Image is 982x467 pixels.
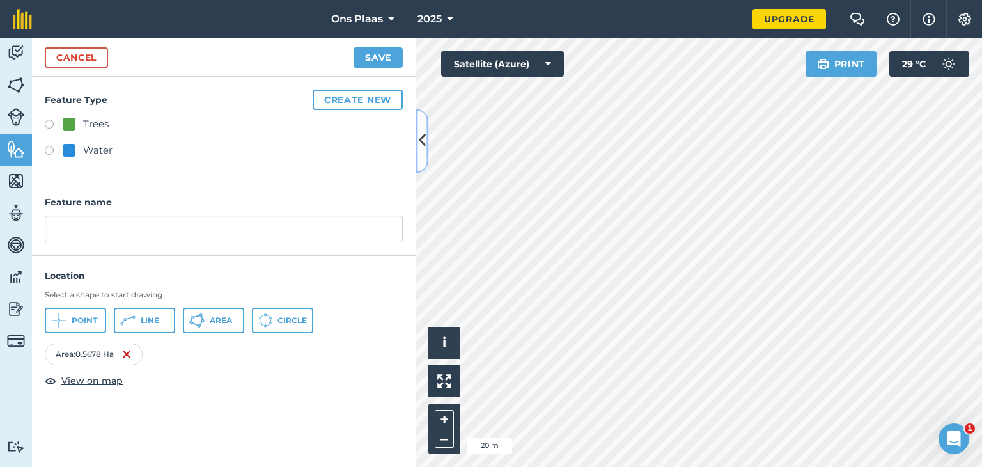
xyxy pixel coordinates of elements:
[902,51,926,77] span: 29 ° C
[7,441,25,453] img: svg+xml;base64,PD94bWwgdmVyc2lvbj0iMS4wIiBlbmNvZGluZz0idXRmLTgiPz4KPCEtLSBHZW5lcmF0b3I6IEFkb2JlIE...
[252,308,313,333] button: Circle
[121,347,132,362] img: svg+xml;base64,PHN2ZyB4bWxucz0iaHR0cDovL3d3dy53My5vcmcvMjAwMC9zdmciIHdpZHRoPSIxNiIgaGVpZ2h0PSIyNC...
[61,374,123,388] span: View on map
[428,327,460,359] button: i
[417,12,442,27] span: 2025
[889,51,969,77] button: 29 °C
[45,308,106,333] button: Point
[957,13,972,26] img: A cog icon
[331,12,383,27] span: Ons Plaas
[210,315,232,326] span: Area
[7,299,25,319] img: svg+xml;base64,PD94bWwgdmVyc2lvbj0iMS4wIiBlbmNvZGluZz0idXRmLTgiPz4KPCEtLSBHZW5lcmF0b3I6IEFkb2JlIE...
[7,203,25,223] img: svg+xml;base64,PD94bWwgdmVyc2lvbj0iMS4wIiBlbmNvZGluZz0idXRmLTgiPz4KPCEtLSBHZW5lcmF0b3I6IEFkb2JlIE...
[13,9,32,29] img: fieldmargin Logo
[114,308,175,333] button: Line
[885,13,901,26] img: A question mark icon
[141,315,159,326] span: Line
[354,47,403,68] button: Save
[850,13,865,26] img: Two speech bubbles overlapping with the left bubble in the forefront
[435,429,454,448] button: –
[72,315,97,326] span: Point
[45,344,143,365] div: Area : 0.5678 Ha
[45,90,403,110] h4: Feature Type
[441,51,564,77] button: Satellite (Azure)
[45,290,403,300] h3: Select a shape to start drawing
[45,373,56,388] img: svg+xml;base64,PHN2ZyB4bWxucz0iaHR0cDovL3d3dy53My5vcmcvMjAwMC9zdmciIHdpZHRoPSIxOCIgaGVpZ2h0PSIyNC...
[7,139,25,159] img: svg+xml;base64,PHN2ZyB4bWxucz0iaHR0cDovL3d3dy53My5vcmcvMjAwMC9zdmciIHdpZHRoPSI1NiIgaGVpZ2h0PSI2MC...
[806,51,877,77] button: Print
[939,423,969,454] iframe: Intercom live chat
[45,373,123,388] button: View on map
[83,143,113,158] div: Water
[45,195,403,209] h4: Feature name
[7,235,25,255] img: svg+xml;base64,PD94bWwgdmVyc2lvbj0iMS4wIiBlbmNvZGluZz0idXRmLTgiPz4KPCEtLSBHZW5lcmF0b3I6IEFkb2JlIE...
[45,47,108,68] a: Cancel
[817,56,829,72] img: svg+xml;base64,PHN2ZyB4bWxucz0iaHR0cDovL3d3dy53My5vcmcvMjAwMC9zdmciIHdpZHRoPSIxOSIgaGVpZ2h0PSIyNC...
[7,44,25,63] img: svg+xml;base64,PD94bWwgdmVyc2lvbj0iMS4wIiBlbmNvZGluZz0idXRmLTgiPz4KPCEtLSBHZW5lcmF0b3I6IEFkb2JlIE...
[7,75,25,95] img: svg+xml;base64,PHN2ZyB4bWxucz0iaHR0cDovL3d3dy53My5vcmcvMjAwMC9zdmciIHdpZHRoPSI1NiIgaGVpZ2h0PSI2MC...
[7,171,25,191] img: svg+xml;base64,PHN2ZyB4bWxucz0iaHR0cDovL3d3dy53My5vcmcvMjAwMC9zdmciIHdpZHRoPSI1NiIgaGVpZ2h0PSI2MC...
[752,9,826,29] a: Upgrade
[437,374,451,388] img: Four arrows, one pointing top left, one top right, one bottom right and the last bottom left
[313,90,403,110] button: Create new
[277,315,307,326] span: Circle
[442,335,446,351] span: i
[965,423,975,434] span: 1
[7,267,25,287] img: svg+xml;base64,PD94bWwgdmVyc2lvbj0iMS4wIiBlbmNvZGluZz0idXRmLTgiPz4KPCEtLSBHZW5lcmF0b3I6IEFkb2JlIE...
[45,269,403,283] h4: Location
[83,116,109,132] div: Trees
[183,308,244,333] button: Area
[7,108,25,126] img: svg+xml;base64,PD94bWwgdmVyc2lvbj0iMS4wIiBlbmNvZGluZz0idXRmLTgiPz4KPCEtLSBHZW5lcmF0b3I6IEFkb2JlIE...
[7,332,25,350] img: svg+xml;base64,PD94bWwgdmVyc2lvbj0iMS4wIiBlbmNvZGluZz0idXRmLTgiPz4KPCEtLSBHZW5lcmF0b3I6IEFkb2JlIE...
[435,410,454,429] button: +
[936,51,962,77] img: svg+xml;base64,PD94bWwgdmVyc2lvbj0iMS4wIiBlbmNvZGluZz0idXRmLTgiPz4KPCEtLSBHZW5lcmF0b3I6IEFkb2JlIE...
[923,12,935,27] img: svg+xml;base64,PHN2ZyB4bWxucz0iaHR0cDovL3d3dy53My5vcmcvMjAwMC9zdmciIHdpZHRoPSIxNyIgaGVpZ2h0PSIxNy...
